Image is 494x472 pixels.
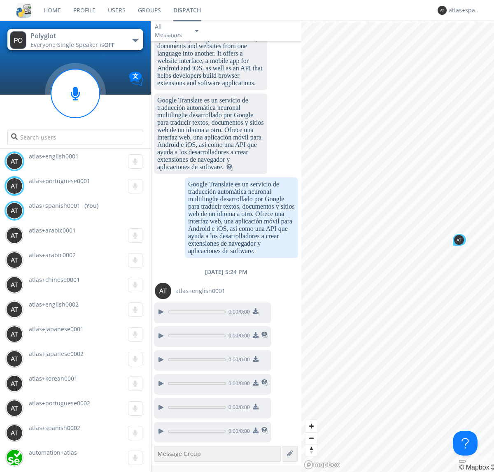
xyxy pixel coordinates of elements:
img: d2d01cd9b4174d08988066c6d424eccd [6,449,23,466]
span: 0:00 / 0:00 [226,356,250,365]
div: Everyone · [30,41,123,49]
img: cddb5a64eb264b2086981ab96f4c1ba7 [16,3,31,18]
button: PolyglotEveryone·Single Speaker isOFF [7,29,143,50]
dc-p: Google Translate es un servicio de traducción automática neuronal multilingüe desarrollado por Go... [157,97,264,171]
img: 373638.png [438,6,447,15]
span: 0:00 / 0:00 [226,404,250,413]
span: atlas+english0002 [29,300,79,308]
span: This is a translated message [226,163,233,170]
dc-p: Google Translate es un servicio de traducción automática neuronal multilingüe desarrollado por Go... [188,181,295,255]
span: atlas+spanish0001 [29,202,80,210]
img: download media button [253,380,259,386]
img: 373638.png [10,31,26,49]
img: 373638.png [155,283,171,299]
button: Reset bearing to north [305,444,317,456]
img: download media button [253,308,259,314]
img: 373638.png [454,235,464,245]
iframe: Toggle Customer Support [453,431,478,456]
img: 373638.png [6,425,23,441]
img: 373638.png [6,252,23,268]
span: atlas+chinese0001 [29,276,80,284]
span: atlas+spanish0002 [29,424,80,432]
img: caret-down-sm.svg [195,30,198,32]
img: 373638.png [6,277,23,293]
span: 0:00 / 0:00 [226,308,250,317]
img: download media button [253,428,259,433]
img: download media button [253,332,259,338]
span: OFF [104,41,114,49]
div: Map marker [452,233,467,246]
span: automation+atlas [29,449,77,456]
span: atlas+portuguese0002 [29,399,90,407]
img: download media button [253,356,259,362]
span: This is a translated message [261,330,268,341]
span: atlas+english0001 [175,287,225,295]
img: 373638.png [6,326,23,342]
a: Mapbox [459,464,489,471]
img: 373638.png [6,375,23,392]
img: 373638.png [6,202,23,219]
span: atlas+japanese0002 [29,350,84,358]
img: 373638.png [6,351,23,367]
span: atlas+english0001 [29,152,79,160]
button: Zoom in [305,420,317,432]
div: [DATE] 5:24 PM [151,268,301,276]
input: Search users [7,130,143,144]
span: atlas+japanese0001 [29,325,84,333]
div: atlas+spanish0001 [449,6,480,14]
span: 0:00 / 0:00 [226,428,250,437]
div: (You) [84,202,98,210]
img: 373638.png [6,227,23,244]
img: translated-message [226,164,233,171]
a: Mapbox logo [304,460,340,470]
button: Zoom out [305,432,317,444]
img: translated-message [261,332,268,338]
span: Single Speaker is [57,41,114,49]
img: 373638.png [6,153,23,170]
span: atlas+arabic0001 [29,226,76,234]
span: atlas+korean0001 [29,374,77,382]
dc-p: Google Translate is a multilingual neural machine translation service developed by Google to tran... [157,20,264,87]
div: Polyglot [30,31,123,41]
img: translated-message [261,427,268,434]
span: This is a translated message [261,426,268,437]
img: translated-message [261,379,268,386]
img: 373638.png [6,400,23,416]
span: This is a translated message [261,378,268,389]
span: atlas+portuguese0001 [29,177,90,185]
button: Toggle attribution [459,460,466,463]
img: download media button [253,404,259,409]
div: All Messages [155,23,188,39]
span: 0:00 / 0:00 [226,332,250,341]
img: 373638.png [6,301,23,318]
span: atlas+arabic0002 [29,251,76,259]
img: Translation enabled [129,72,143,86]
img: 373638.png [6,178,23,194]
span: 0:00 / 0:00 [226,380,250,389]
